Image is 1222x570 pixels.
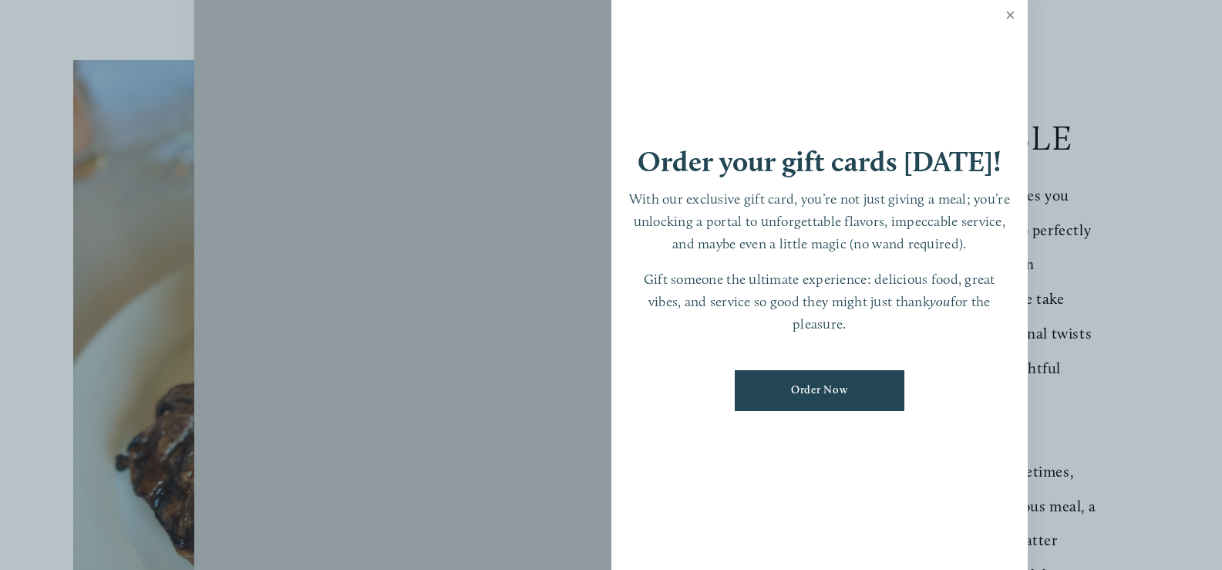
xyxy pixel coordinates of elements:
[638,147,1002,176] h1: Order your gift cards [DATE]!
[627,268,1013,335] p: Gift someone the ultimate experience: delicious food, great vibes, and service so good they might...
[930,293,951,309] em: you
[735,370,904,411] a: Order Now
[627,188,1013,255] p: With our exclusive gift card, you’re not just giving a meal; you’re unlocking a portal to unforge...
